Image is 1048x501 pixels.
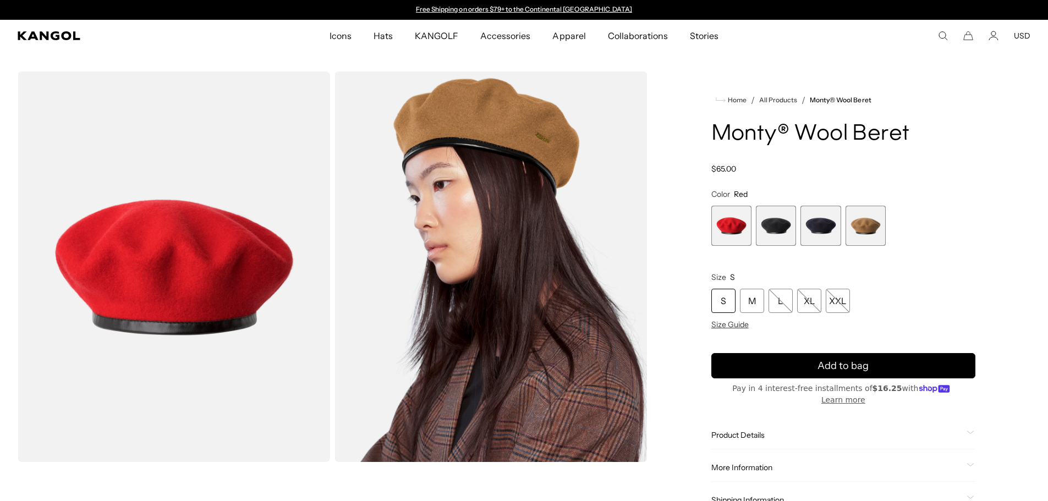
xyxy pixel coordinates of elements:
h1: Monty® Wool Beret [711,122,975,146]
div: S [711,289,736,313]
div: Announcement [411,5,638,14]
span: S [730,272,735,282]
span: Stories [690,20,718,52]
span: Size Guide [711,320,749,329]
span: $65.00 [711,164,736,174]
a: Monty® Wool Beret [810,96,871,104]
a: KANGOLF [404,20,469,52]
div: XXL [826,289,850,313]
div: 3 of 4 [800,206,841,246]
span: KANGOLF [415,20,458,52]
button: USD [1014,31,1030,41]
nav: breadcrumbs [711,93,975,107]
a: Account [989,31,998,41]
span: Icons [330,20,352,52]
label: Dark Blue [800,206,841,246]
slideshow-component: Announcement bar [411,5,638,14]
div: L [769,289,793,313]
div: XL [797,289,821,313]
div: 1 of 4 [711,206,751,246]
div: 1 of 2 [411,5,638,14]
span: Apparel [552,20,585,52]
span: Collaborations [608,20,668,52]
button: Add to bag [711,353,975,378]
a: All Products [759,96,797,104]
label: Wood [846,206,886,246]
span: More Information [711,463,962,472]
span: Add to bag [817,359,869,373]
div: M [740,289,764,313]
label: Red [711,206,751,246]
a: Kangol [18,31,218,40]
a: Collaborations [597,20,679,52]
a: Accessories [469,20,541,52]
a: Free Shipping on orders $79+ to the Continental [GEOGRAPHIC_DATA] [416,5,632,13]
a: Home [716,95,747,105]
div: 2 of 4 [756,206,796,246]
img: wood [334,71,647,462]
label: Black [756,206,796,246]
a: Hats [363,20,404,52]
div: 4 of 4 [846,206,886,246]
span: Accessories [480,20,530,52]
span: Red [734,189,748,199]
img: color-red [18,71,330,462]
a: Icons [319,20,363,52]
span: Color [711,189,730,199]
summary: Search here [938,31,948,41]
a: Stories [679,20,729,52]
li: / [797,93,805,107]
span: Hats [374,20,393,52]
span: Size [711,272,726,282]
span: Home [726,96,747,104]
span: Product Details [711,430,962,440]
li: / [747,93,755,107]
button: Cart [963,31,973,41]
a: Apparel [541,20,596,52]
